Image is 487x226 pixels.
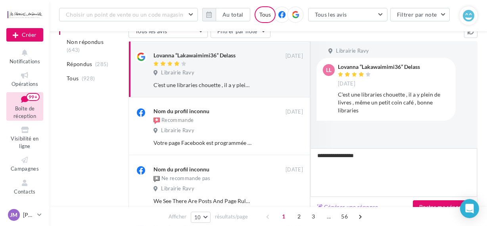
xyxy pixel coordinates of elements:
p: [PERSON_NAME] [23,211,34,219]
span: [DATE] [286,108,303,116]
a: Opérations [6,69,43,89]
button: 10 [191,212,211,223]
div: We See There Are Posts And Page Rules That You Violate Page Detected to Have Repeated Violations ... [153,197,251,205]
span: JM [10,211,18,219]
div: Nouvelle campagne [6,28,43,42]
button: Filtrer par note [390,8,450,21]
button: Poster ma réponse [413,200,474,214]
button: Tous les avis [308,8,387,21]
div: C'est une libraries chouette , il a y plein de livres , même un petit coin café , bonne libraries [338,91,449,114]
div: Ne recommande pas [153,175,211,183]
img: not-recommended.png [153,176,160,182]
span: ... [322,210,335,223]
button: Tous les avis [128,25,208,38]
a: Contacts [6,177,43,196]
span: Boîte de réception [13,105,36,119]
span: Librairie Ravy [336,47,369,55]
div: Nom du profil inconnu [153,165,209,173]
button: Filtrer par note [211,25,270,38]
span: Contacts [14,188,36,195]
a: Boîte de réception99+ [6,92,43,121]
span: (643) [67,47,80,53]
button: Choisir un point de vente ou un code magasin [59,8,198,21]
div: Lovanna “Lakawaimimi36” Delass [153,51,236,59]
button: Notifications [6,47,43,66]
span: Répondus [67,60,92,68]
div: Lovanna “Lakawaimimi36” Delass [338,64,420,70]
span: LL [326,66,332,74]
span: 2 [293,210,305,223]
a: Médiathèque [6,199,43,219]
button: Au total [216,8,250,21]
button: Générer une réponse [314,202,382,212]
img: recommended.png [153,118,160,124]
div: Recommande [153,117,194,125]
span: Librairie Ravy [161,69,194,76]
span: 10 [194,214,201,220]
span: Campagnes [11,165,39,172]
span: Tous [67,74,79,82]
span: (285) [95,61,109,67]
span: 3 [307,210,320,223]
div: Open Intercom Messenger [460,199,479,218]
span: Opérations [12,81,38,87]
span: Visibilité en ligne [11,135,38,149]
div: Votre page Facebook est programmée pour une suppression permanente en raison d'une publication qu... [153,139,251,147]
span: Choisir un point de vente ou un code magasin [66,11,183,18]
span: (928) [82,75,95,82]
span: [DATE] [286,53,303,60]
a: Campagnes [6,154,43,173]
span: Non répondus [67,38,104,46]
button: Au total [202,8,250,21]
span: [DATE] [286,166,303,173]
a: JM [PERSON_NAME] [6,207,43,222]
div: Nom du profil inconnu [153,107,209,115]
span: résultats/page [215,213,248,220]
div: Tous [255,6,276,23]
div: C'est une libraries chouette , il a y plein de livres , même un petit coin café , bonne libraries [153,81,251,89]
span: Librairie Ravy [161,185,194,192]
span: Tous les avis [315,11,347,18]
span: [DATE] [338,80,355,87]
div: 99+ [26,93,40,101]
span: Notifications [10,58,40,65]
span: Afficher [169,213,186,220]
span: Librairie Ravy [161,127,194,134]
span: 56 [338,210,351,223]
button: Créer [6,28,43,42]
span: 1 [277,210,290,223]
a: Visibilité en ligne [6,124,43,151]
